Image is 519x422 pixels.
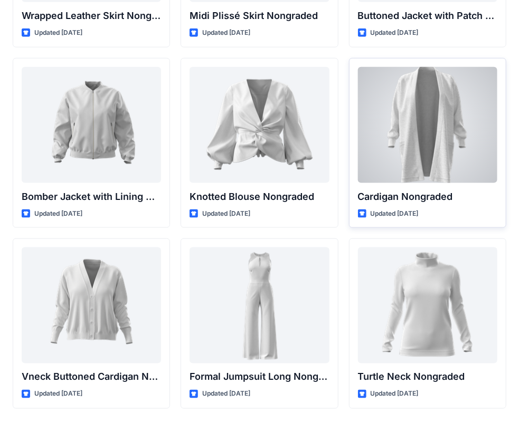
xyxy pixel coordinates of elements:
[190,67,329,183] a: Knotted Blouse Nongraded
[34,208,82,219] p: Updated [DATE]
[190,189,329,204] p: Knotted Blouse Nongraded
[190,247,329,363] a: Formal Jumpsuit Long Nongraded
[371,208,419,219] p: Updated [DATE]
[358,247,497,363] a: Turtle Neck Nongraded
[34,389,82,400] p: Updated [DATE]
[22,8,161,23] p: Wrapped Leather Skirt Nongraded
[22,67,161,183] a: Bomber Jacket with Lining Nongraded
[371,27,419,39] p: Updated [DATE]
[202,208,250,219] p: Updated [DATE]
[358,67,497,183] a: Cardigan Nongraded
[22,370,161,385] p: Vneck Buttoned Cardigan Nongraded
[34,27,82,39] p: Updated [DATE]
[371,389,419,400] p: Updated [DATE]
[358,8,497,23] p: Buttoned Jacket with Patch Pockets Nongraded
[358,189,497,204] p: Cardigan Nongraded
[202,389,250,400] p: Updated [DATE]
[202,27,250,39] p: Updated [DATE]
[190,370,329,385] p: Formal Jumpsuit Long Nongraded
[22,247,161,363] a: Vneck Buttoned Cardigan Nongraded
[22,189,161,204] p: Bomber Jacket with Lining Nongraded
[190,8,329,23] p: Midi Plissé Skirt Nongraded
[358,370,497,385] p: Turtle Neck Nongraded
